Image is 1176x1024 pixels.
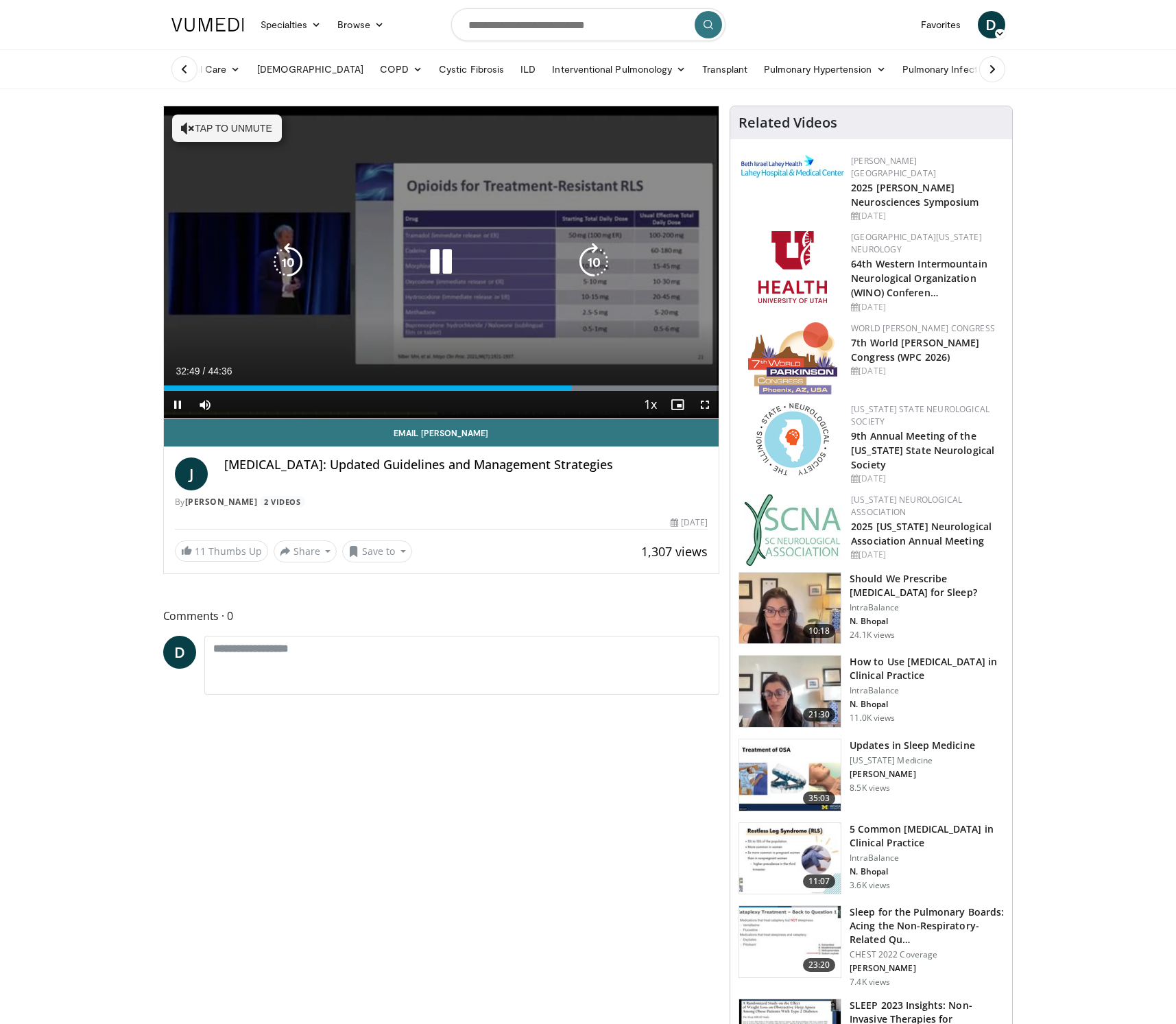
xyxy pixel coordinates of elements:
[260,496,305,508] a: 2 Videos
[851,257,987,299] a: 64th Western Intermountain Neurological Organization (WINO) Conferen…
[739,656,841,727] img: 662646f3-24dc-48fd-91cb-7f13467e765c.150x105_q85_crop-smart_upscale.jpg
[851,210,1001,222] div: [DATE]
[851,365,1001,377] div: [DATE]
[851,231,982,255] a: [GEOGRAPHIC_DATA][US_STATE] Neurology
[744,494,841,566] img: b123db18-9392-45ae-ad1d-42c3758a27aa.jpg.150x105_q85_autocrop_double_scale_upscale_version-0.2.jpg
[850,755,975,766] p: [US_STATE] Medicine
[850,685,1004,696] p: IntraBalance
[756,403,829,475] img: 71a8b48c-8850-4916-bbdd-e2f3ccf11ef9.png.150x105_q85_autocrop_double_scale_upscale_version-0.2.png
[163,636,196,669] a: D
[850,963,1004,974] p: [PERSON_NAME]
[851,336,979,364] a: 7th World [PERSON_NAME] Congress (WPC 2026)
[803,624,836,638] span: 10:18
[739,822,1004,895] a: 11:07 5 Common [MEDICAL_DATA] in Clinical Practice IntraBalance N. Bhopal 3.6K views
[851,155,936,179] a: [PERSON_NAME][GEOGRAPHIC_DATA]
[850,655,1004,682] h3: How to Use [MEDICAL_DATA] in Clinical Practice
[739,823,841,894] img: e41a58fc-c8b3-4e06-accc-3dd0b2ae14cc.150x105_q85_crop-smart_upscale.jpg
[803,874,836,888] span: 11:07
[851,301,1001,313] div: [DATE]
[803,791,836,805] span: 35:03
[431,56,512,83] a: Cystic Fibrosis
[739,739,841,811] img: 1b28fd78-e194-4440-a9da-6515a7836199.150x105_q85_crop-smart_upscale.jpg
[636,391,664,418] button: Playback Rate
[851,322,995,334] a: World [PERSON_NAME] Congress
[851,549,1001,561] div: [DATE]
[851,473,1001,485] div: [DATE]
[850,866,1004,877] p: N. Bhopal
[191,391,219,418] button: Mute
[164,385,719,391] div: Progress Bar
[803,708,836,722] span: 21:30
[739,572,1004,645] a: 10:18 Should We Prescribe [MEDICAL_DATA] for Sleep? IntraBalance N. Bhopal 24.1K views
[850,630,895,641] p: 24.1K views
[185,496,258,508] a: [PERSON_NAME]
[164,419,719,446] a: Email [PERSON_NAME]
[176,366,200,377] span: 32:49
[171,18,244,32] img: VuMedi Logo
[691,391,719,418] button: Fullscreen
[664,391,691,418] button: Enable picture-in-picture mode
[850,572,1004,599] h3: Should We Prescribe [MEDICAL_DATA] for Sleep?
[203,366,206,377] span: /
[851,494,962,518] a: [US_STATE] Neurological Association
[249,56,372,83] a: [DEMOGRAPHIC_DATA]
[851,403,989,427] a: [US_STATE] State Neurological Society
[894,56,1013,83] a: Pulmonary Infection
[274,540,337,562] button: Share
[342,540,412,562] button: Save to
[851,181,979,209] a: 2025 [PERSON_NAME] Neurosciences Symposium
[739,115,837,131] h4: Related Videos
[512,56,544,83] a: ILD
[850,699,1004,710] p: N. Bhopal
[756,56,894,83] a: Pulmonary Hypertension
[671,516,708,529] div: [DATE]
[850,853,1004,864] p: IntraBalance
[850,949,1004,960] p: CHEST 2022 Coverage
[739,739,1004,811] a: 35:03 Updates in Sleep Medicine [US_STATE] Medicine [PERSON_NAME] 8.5K views
[175,496,708,508] div: By
[850,905,1004,946] h3: Sleep for the Pulmonary Boards: Acing the Non-Respiratory-Related Qu…
[850,739,975,752] h3: Updates in Sleep Medicine
[741,155,844,178] img: e7977282-282c-4444-820d-7cc2733560fd.jpg.150x105_q85_autocrop_double_scale_upscale_version-0.2.jpg
[803,958,836,972] span: 23:20
[850,616,1004,627] p: N. Bhopal
[850,977,890,988] p: 7.4K views
[851,520,992,547] a: 2025 [US_STATE] Neurological Association Annual Meeting
[739,906,841,977] img: 9ae18581-15d7-4e3f-9e17-ab981157280a.150x105_q85_crop-smart_upscale.jpg
[224,457,708,473] h4: [MEDICAL_DATA]: Updated Guidelines and Management Strategies
[164,391,191,418] button: Pause
[758,231,827,303] img: f6362829-b0a3-407d-a044-59546adfd345.png.150x105_q85_autocrop_double_scale_upscale_version-0.2.png
[329,11,392,38] a: Browse
[913,11,970,38] a: Favorites
[694,56,756,83] a: Transplant
[172,115,282,142] button: Tap to unmute
[739,655,1004,728] a: 21:30 How to Use [MEDICAL_DATA] in Clinical Practice IntraBalance N. Bhopal 11.0K views
[850,880,890,891] p: 3.6K views
[850,783,890,794] p: 8.5K views
[739,573,841,644] img: f7087805-6d6d-4f4e-b7c8-917543aa9d8d.150x105_q85_crop-smart_upscale.jpg
[175,457,208,490] a: J
[195,545,206,558] span: 11
[163,607,720,625] span: Comments 0
[748,322,837,394] img: 16fe1da8-a9a0-4f15-bd45-1dd1acf19c34.png.150x105_q85_autocrop_double_scale_upscale_version-0.2.png
[978,11,1005,38] a: D
[850,713,895,724] p: 11.0K views
[641,543,708,560] span: 1,307 views
[850,822,1004,850] h3: 5 Common [MEDICAL_DATA] in Clinical Practice
[451,8,725,41] input: Search topics, interventions
[544,56,694,83] a: Interventional Pulmonology
[850,769,975,780] p: [PERSON_NAME]
[739,905,1004,988] a: 23:20 Sleep for the Pulmonary Boards: Acing the Non-Respiratory-Related Qu… CHEST 2022 Coverage [...
[175,540,268,562] a: 11 Thumbs Up
[850,602,1004,613] p: IntraBalance
[208,366,232,377] span: 44:36
[851,429,994,471] a: 9th Annual Meeting of the [US_STATE] State Neurological Society
[372,56,431,83] a: COPD
[164,106,719,419] video-js: Video Player
[252,11,330,38] a: Specialties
